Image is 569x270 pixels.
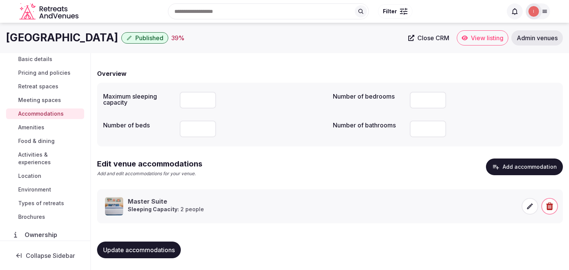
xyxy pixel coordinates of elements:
[18,124,44,131] span: Amenities
[25,230,60,239] span: Ownership
[97,159,202,169] h2: Edit venue accommodations
[105,197,123,215] img: Master Suite
[6,149,84,168] a: Activities & experiences
[135,34,163,42] span: Published
[97,171,202,177] p: Add and edit accommodations for your venue.
[128,206,204,213] p: 2 people
[6,108,84,119] a: Accommodations
[404,30,454,46] a: Close CRM
[18,151,81,166] span: Activities & experiences
[171,33,185,42] button: 39%
[6,171,84,181] a: Location
[18,96,61,104] span: Meeting spaces
[171,33,185,42] div: 39 %
[18,83,58,90] span: Retreat spaces
[26,252,75,259] span: Collapse Sidebar
[6,198,84,209] a: Types of retreats
[511,30,563,46] a: Admin venues
[378,4,412,19] button: Filter
[18,55,52,63] span: Basic details
[528,6,539,17] img: Irene Gonzales
[6,136,84,146] a: Food & dining
[6,54,84,64] a: Basic details
[18,69,71,77] span: Pricing and policies
[6,227,84,243] a: Ownership
[333,93,404,99] label: Number of bedrooms
[457,30,508,46] a: View listing
[6,30,118,45] h1: [GEOGRAPHIC_DATA]
[18,199,64,207] span: Types of retreats
[97,69,127,78] h2: Overview
[6,184,84,195] a: Environment
[103,246,175,254] span: Update accommodations
[6,67,84,78] a: Pricing and policies
[6,247,84,264] button: Collapse Sidebar
[471,34,503,42] span: View listing
[97,242,181,258] button: Update accommodations
[6,95,84,105] a: Meeting spaces
[103,93,174,105] label: Maximum sleeping capacity
[6,122,84,133] a: Amenities
[103,122,174,128] label: Number of beds
[6,212,84,222] a: Brochures
[128,197,204,206] h3: Master Suite
[18,172,41,180] span: Location
[6,81,84,92] a: Retreat spaces
[333,122,404,128] label: Number of bathrooms
[18,213,45,221] span: Brochures
[18,137,55,145] span: Food & dining
[121,32,168,44] button: Published
[19,3,80,20] svg: Retreats and Venues company logo
[417,34,449,42] span: Close CRM
[19,3,80,20] a: Visit the homepage
[128,206,179,212] strong: Sleeping Capacity:
[383,8,397,15] span: Filter
[486,159,563,175] button: Add accommodation
[18,110,64,118] span: Accommodations
[517,34,558,42] span: Admin venues
[18,186,51,193] span: Environment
